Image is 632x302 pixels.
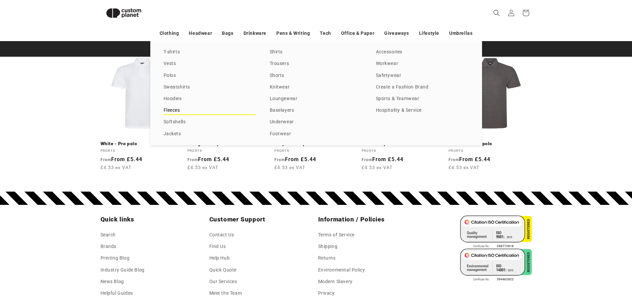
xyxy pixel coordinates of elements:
h2: Information / Policies [318,215,423,223]
a: Shorts [270,71,363,80]
a: Trousers [270,59,363,68]
a: Shipping [318,241,338,252]
a: Headwear [189,28,212,39]
a: Sports & Teamwear [376,94,469,103]
a: Modern Slavery [318,276,353,287]
a: Brands [101,241,117,252]
a: Charcoal - Pro polo [449,141,531,147]
a: Baselayers [270,106,363,115]
h2: Customer Support [209,215,314,223]
a: Softshells [164,118,256,127]
img: Custom Planet [101,3,147,24]
a: Returns [318,252,336,264]
a: Knitwear [270,83,363,92]
a: Help Hub [209,252,230,264]
a: Hospitality & Service [376,106,469,115]
a: White - Pro polo [101,141,183,147]
a: Safetywear [376,71,469,80]
a: Tech [320,28,331,39]
a: Lifestyle [419,28,439,39]
img: ISO 14001 Certified [460,249,532,282]
a: Umbrellas [449,28,472,39]
a: Environmental Policy [318,264,365,276]
a: Pens & Writing [276,28,310,39]
h2: Quick links [101,215,205,223]
a: Helpful Guides [101,287,133,299]
a: Find Us [209,241,226,252]
a: Underwear [270,118,363,127]
a: News Blog [101,276,124,287]
a: Purple - Pro polo [274,141,357,147]
a: Meet the Team [209,287,242,299]
a: Drinkware [244,28,266,39]
a: Office & Paper [341,28,374,39]
a: Industry Guide Blog [101,264,145,276]
a: Clothing [160,28,179,39]
a: Sweatshirts [164,83,256,92]
img: ISO 9001 Certified [460,215,532,249]
a: Hoodies [164,94,256,103]
a: Jackets [164,130,256,139]
a: Orange - Pro polo [187,141,270,147]
a: Quick Quote [209,264,237,276]
a: Workwear [376,59,469,68]
a: Contact Us [209,231,234,241]
a: Privacy [318,287,335,299]
a: Loungewear [270,94,363,103]
a: Shirts [270,48,363,57]
a: Our Services [209,276,237,287]
a: Red - Pro polo [362,141,445,147]
a: Accessories [376,48,469,57]
a: Fleeces [164,106,256,115]
a: Printing Blog [101,252,130,264]
a: Polos [164,71,256,80]
a: T-shirts [164,48,256,57]
a: Bags [222,28,233,39]
a: Terms of Service [318,231,355,241]
a: Footwear [270,130,363,139]
a: Giveaways [384,28,409,39]
iframe: Chat Widget [599,270,632,302]
summary: Search [489,6,504,20]
a: Vests [164,59,256,68]
a: Search [101,231,116,241]
a: Create a Fashion Brand [376,83,469,92]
